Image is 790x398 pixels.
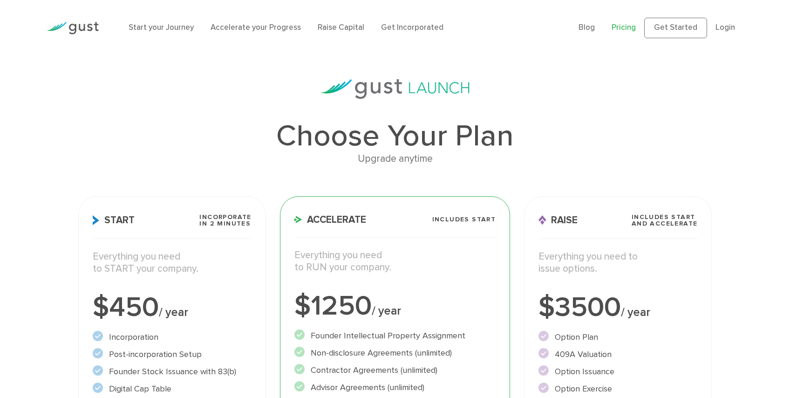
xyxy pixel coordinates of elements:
[320,79,470,99] img: gust-launch-logos.svg
[93,365,252,378] li: Founder Stock Issuance with 83(b)
[294,292,496,320] div: $1250
[632,214,698,227] span: Includes START and ACCELERATE
[129,23,194,32] a: Start your Journey
[93,331,252,343] li: Incorporation
[78,151,712,167] div: Upgrade anytime
[538,331,697,343] li: Option Plan
[432,216,496,223] span: Includes START
[372,304,401,318] span: / year
[47,22,99,34] img: Gust Logo
[538,215,546,225] img: Raise Icon
[294,347,496,359] li: Non-disclosure Agreements (unlimited)
[644,18,707,38] a: Get Started
[93,251,252,275] p: Everything you need to START your company.
[93,383,252,395] li: Digital Cap Table
[538,294,697,322] div: $3500
[294,381,496,394] li: Advisor Agreements (unlimited)
[211,23,301,32] a: Accelerate your Progress
[93,348,252,361] li: Post-incorporation Setup
[715,23,735,32] a: Login
[538,215,578,225] span: Raise
[294,249,496,274] p: Everything you need to RUN your company.
[199,214,251,227] span: Incorporate in 2 Minutes
[538,383,697,395] li: Option Exercise
[621,305,650,319] span: / year
[538,251,697,275] p: Everything you need to issue options.
[294,215,366,225] span: Accelerate
[538,348,697,361] li: 409A Valuation
[579,23,595,32] a: Blog
[381,23,443,32] a: Get Incorporated
[612,23,636,32] a: Pricing
[538,365,697,378] li: Option Issuance
[93,294,252,322] div: $450
[294,216,302,223] img: Accelerate Icon
[318,23,364,32] a: Raise Capital
[294,329,496,342] li: Founder Intellectual Property Assignment
[93,215,100,225] img: Start Icon X2
[159,305,188,319] span: / year
[294,364,496,377] li: Contractor Agreements (unlimited)
[93,215,135,225] span: Start
[78,121,712,151] h1: Choose Your Plan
